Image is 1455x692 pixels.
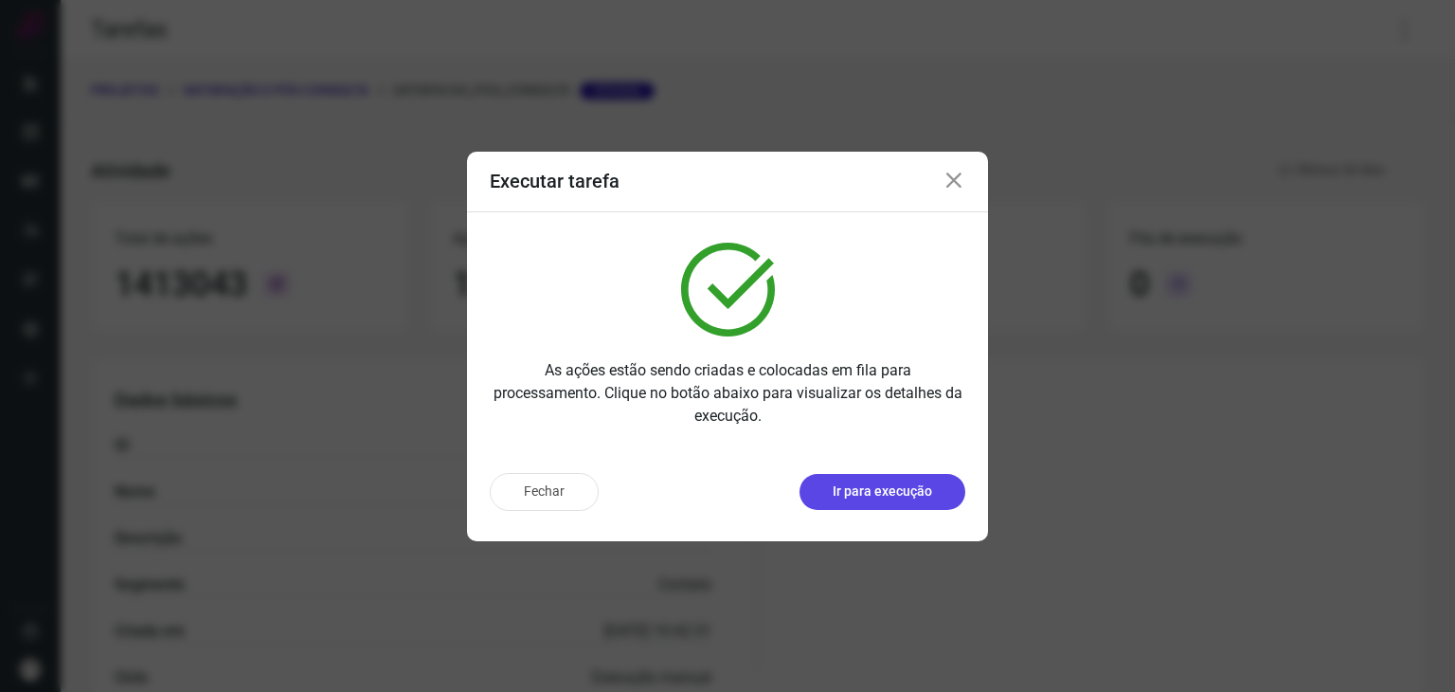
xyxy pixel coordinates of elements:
[681,243,775,337] img: verified.svg
[490,359,965,428] p: As ações estão sendo criadas e colocadas em fila para processamento. Clique no botão abaixo para ...
[799,474,965,510] button: Ir para execução
[490,473,599,511] button: Fechar
[833,482,932,501] p: Ir para execução
[490,170,620,192] h3: Executar tarefa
